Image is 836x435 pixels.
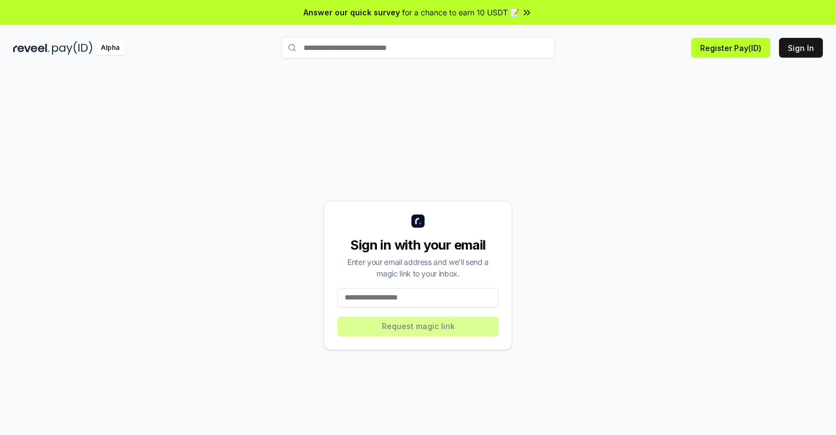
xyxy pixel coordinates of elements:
img: logo_small [411,214,425,228]
img: pay_id [52,41,93,55]
button: Sign In [779,38,823,58]
div: Sign in with your email [337,236,499,254]
div: Enter your email address and we’ll send a magic link to your inbox. [337,256,499,279]
img: reveel_dark [13,41,50,55]
button: Register Pay(ID) [691,38,770,58]
span: Answer our quick survey [304,7,400,18]
div: Alpha [95,41,125,55]
span: for a chance to earn 10 USDT 📝 [402,7,519,18]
